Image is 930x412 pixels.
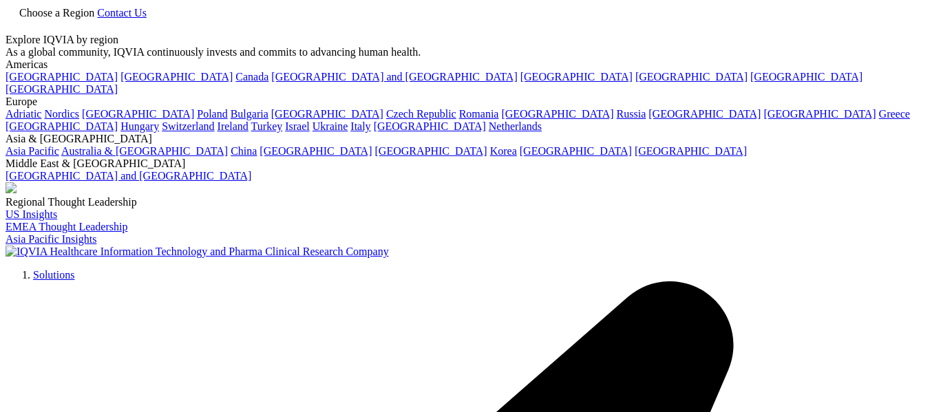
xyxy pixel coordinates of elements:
[635,71,748,83] a: [GEOGRAPHIC_DATA]
[6,246,389,258] img: IQVIA Healthcare Information Technology and Pharma Clinical Research Company
[260,145,372,157] a: [GEOGRAPHIC_DATA]
[635,145,747,157] a: [GEOGRAPHIC_DATA]
[6,158,924,170] div: Middle East & [GEOGRAPHIC_DATA]
[6,233,96,245] a: Asia Pacific Insights
[489,120,542,132] a: Netherlands
[6,120,118,132] a: [GEOGRAPHIC_DATA]
[375,145,487,157] a: [GEOGRAPHIC_DATA]
[19,7,94,19] span: Choose a Region
[879,108,910,120] a: Greece
[459,108,499,120] a: Romania
[218,120,249,132] a: Ireland
[44,108,79,120] a: Nordics
[313,120,348,132] a: Ukraine
[231,108,268,120] a: Bulgaria
[82,108,194,120] a: [GEOGRAPHIC_DATA]
[374,120,486,132] a: [GEOGRAPHIC_DATA]
[520,145,632,157] a: [GEOGRAPHIC_DATA]
[61,145,228,157] a: Australia & [GEOGRAPHIC_DATA]
[6,83,118,95] a: [GEOGRAPHIC_DATA]
[6,108,41,120] a: Adriatic
[33,269,74,281] a: Solutions
[197,108,227,120] a: Poland
[6,96,924,108] div: Europe
[501,108,613,120] a: [GEOGRAPHIC_DATA]
[6,34,924,46] div: Explore IQVIA by region
[120,71,233,83] a: [GEOGRAPHIC_DATA]
[350,120,370,132] a: Italy
[251,120,283,132] a: Turkey
[648,108,761,120] a: [GEOGRAPHIC_DATA]
[231,145,257,157] a: China
[6,46,924,58] div: As a global community, IQVIA continuously invests and commits to advancing human health.
[763,108,876,120] a: [GEOGRAPHIC_DATA]
[617,108,646,120] a: Russia
[386,108,456,120] a: Czech Republic
[6,133,924,145] div: Asia & [GEOGRAPHIC_DATA]
[6,145,59,157] a: Asia Pacific
[520,71,633,83] a: [GEOGRAPHIC_DATA]
[97,7,147,19] a: Contact Us
[6,208,57,220] a: US Insights
[285,120,310,132] a: Israel
[6,196,924,208] div: Regional Thought Leadership
[120,120,159,132] a: Hungary
[6,170,251,182] a: [GEOGRAPHIC_DATA] and [GEOGRAPHIC_DATA]
[750,71,863,83] a: [GEOGRAPHIC_DATA]
[6,71,118,83] a: [GEOGRAPHIC_DATA]
[271,108,383,120] a: [GEOGRAPHIC_DATA]
[235,71,268,83] a: Canada
[271,71,517,83] a: [GEOGRAPHIC_DATA] and [GEOGRAPHIC_DATA]
[490,145,517,157] a: Korea
[6,58,924,71] div: Americas
[6,221,127,232] a: EMEA Thought Leadership
[6,182,17,193] img: 2093_analyzing-data-using-big-screen-display-and-laptop.png
[162,120,214,132] a: Switzerland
